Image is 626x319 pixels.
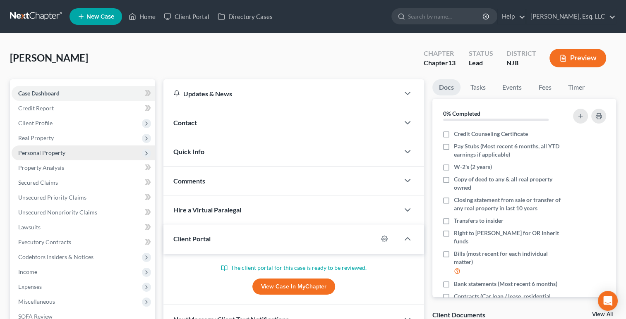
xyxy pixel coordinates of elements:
a: Unsecured Nonpriority Claims [12,205,155,220]
a: Help [498,9,525,24]
span: Credit Counseling Certificate [454,130,528,138]
span: Contact [173,119,197,126]
span: Income [18,268,37,275]
div: Lead [469,58,493,68]
span: Miscellaneous [18,298,55,305]
a: Lawsuits [12,220,155,235]
span: Transfers to insider [454,217,504,225]
a: Directory Cases [213,9,277,24]
span: Case Dashboard [18,90,60,97]
div: Client Documents [432,310,485,319]
span: Client Profile [18,119,53,126]
a: Client Portal [160,9,213,24]
button: Preview [549,49,606,67]
a: Credit Report [12,101,155,116]
strong: 0% Completed [443,110,480,117]
span: Personal Property [18,149,65,156]
a: Unsecured Priority Claims [12,190,155,205]
span: Secured Claims [18,179,58,186]
div: District [506,49,536,58]
span: New Case [86,14,114,20]
a: Tasks [464,79,492,95]
a: Case Dashboard [12,86,155,101]
span: [PERSON_NAME] [10,52,88,64]
span: Contracts (Car loan / lease, residential lease, furniture purchase / lease) [454,292,563,309]
a: Property Analysis [12,160,155,175]
span: Closing statement from sale or transfer of any real property in last 10 years [454,196,563,212]
span: Executory Contracts [18,238,71,245]
span: Hire a Virtual Paralegal [173,206,241,214]
span: 13 [448,59,456,67]
span: Codebtors Insiders & Notices [18,253,94,260]
div: Status [469,49,493,58]
span: Unsecured Priority Claims [18,194,86,201]
span: Pay Stubs (Most recent 6 months, all YTD earnings if applicable) [454,142,563,159]
span: Quick Info [173,148,204,155]
a: [PERSON_NAME], Esq. LLC [526,9,616,24]
a: View Case in MyChapter [252,279,335,295]
div: Chapter [424,49,456,58]
span: Lawsuits [18,224,41,231]
span: Expenses [18,283,42,290]
div: Chapter [424,58,456,68]
span: Right to [PERSON_NAME] for OR Inherit funds [454,229,563,245]
a: View All [592,312,613,317]
span: Property Analysis [18,164,64,171]
span: Client Portal [173,235,211,243]
span: Real Property [18,134,54,141]
span: Bank statements (Most recent 6 months) [454,280,557,288]
span: Copy of deed to any & all real property owned [454,175,563,192]
div: Open Intercom Messenger [598,291,618,311]
a: Secured Claims [12,175,155,190]
a: Docs [432,79,461,95]
span: Unsecured Nonpriority Claims [18,209,97,216]
span: W-2's (2 years) [454,163,492,171]
p: The client portal for this case is ready to be reviewed. [173,264,414,272]
span: Bills (most recent for each individual matter) [454,250,563,266]
a: Timer [561,79,591,95]
span: Credit Report [18,105,54,112]
div: NJB [506,58,536,68]
div: Updates & News [173,89,389,98]
span: Comments [173,177,205,185]
a: Home [125,9,160,24]
input: Search by name... [408,9,484,24]
a: Executory Contracts [12,235,155,250]
a: Events [496,79,528,95]
a: Fees [532,79,558,95]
